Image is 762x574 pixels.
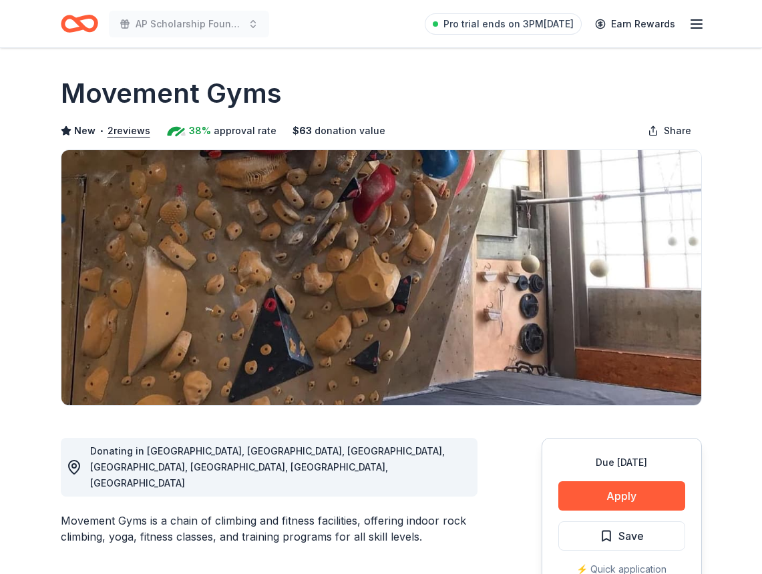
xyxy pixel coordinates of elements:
a: Earn Rewards [587,12,683,36]
span: $ 63 [293,123,312,139]
span: Save [618,527,644,545]
span: donation value [315,123,385,139]
button: Share [637,117,702,144]
span: Share [664,123,691,139]
h1: Movement Gyms [61,75,282,112]
span: 38% [189,123,211,139]
span: Donating in [GEOGRAPHIC_DATA], [GEOGRAPHIC_DATA], [GEOGRAPHIC_DATA], [GEOGRAPHIC_DATA], [GEOGRAPH... [90,445,445,489]
span: • [99,125,104,136]
span: Pro trial ends on 3PM[DATE] [443,16,574,32]
div: Movement Gyms is a chain of climbing and fitness facilities, offering indoor rock climbing, yoga,... [61,513,478,545]
span: approval rate [214,123,276,139]
button: Save [558,521,685,551]
span: New [74,123,96,139]
div: Due [DATE] [558,455,685,471]
button: 2reviews [108,123,150,139]
img: Image for Movement Gyms [61,150,701,405]
button: AP Scholarship Foundation Casino Night & Silent Auction [109,11,269,37]
a: Home [61,8,98,39]
span: AP Scholarship Foundation Casino Night & Silent Auction [136,16,242,32]
button: Apply [558,481,685,511]
a: Pro trial ends on 3PM[DATE] [425,13,582,35]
